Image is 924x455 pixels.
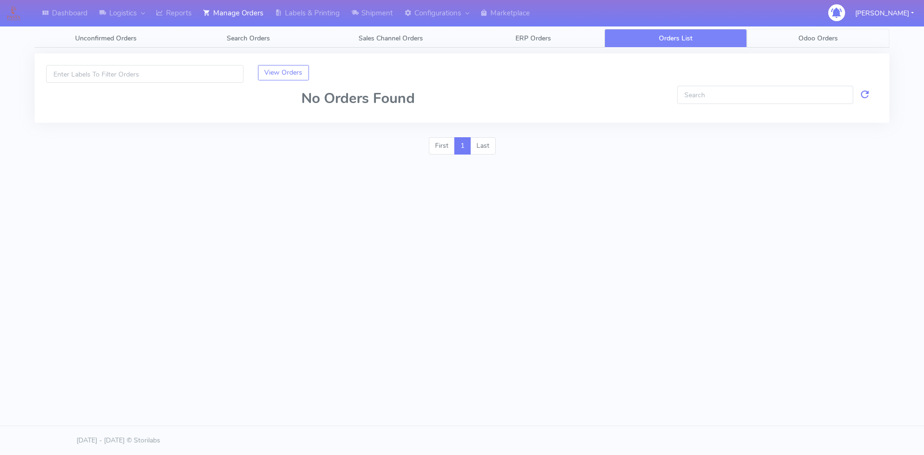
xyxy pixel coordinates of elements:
span: Sales Channel Orders [359,34,423,43]
span: Unconfirmed Orders [75,34,137,43]
span: Orders List [659,34,693,43]
ul: Tabs [35,29,889,48]
button: [PERSON_NAME] [848,3,921,23]
input: Search [677,86,853,104]
h2: No Orders Found [46,91,878,106]
button: View Orders [258,65,309,80]
span: Odoo Orders [798,34,838,43]
a: 1 [454,137,471,155]
input: Enter Labels To Filter Orders [46,65,244,83]
span: ERP Orders [515,34,551,43]
span: Search Orders [227,34,270,43]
